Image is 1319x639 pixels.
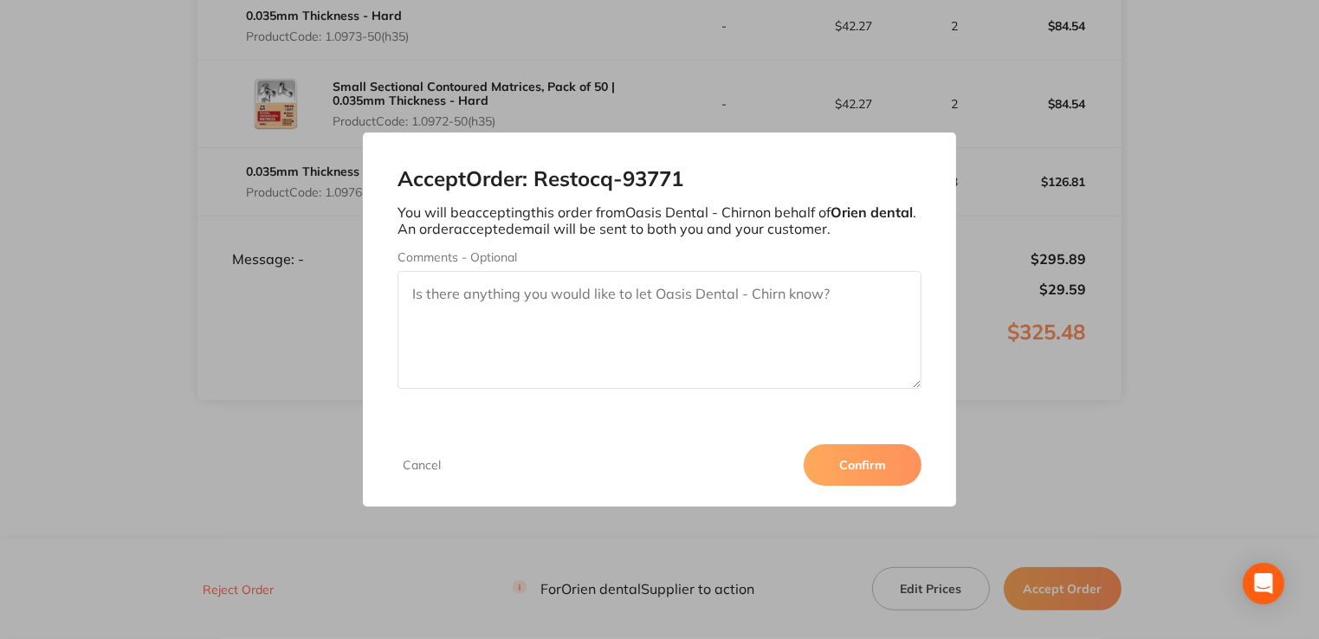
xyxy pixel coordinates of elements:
button: Confirm [804,444,921,486]
div: Open Intercom Messenger [1243,563,1284,604]
label: Comments - Optional [398,250,921,264]
h2: Accept Order: Restocq- 93771 [398,167,921,191]
button: Cancel [398,457,446,473]
p: You will be accepting this order from Oasis Dental - Chirn on behalf of . An order accepted email... [398,204,921,236]
b: Orien dental [831,203,913,221]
